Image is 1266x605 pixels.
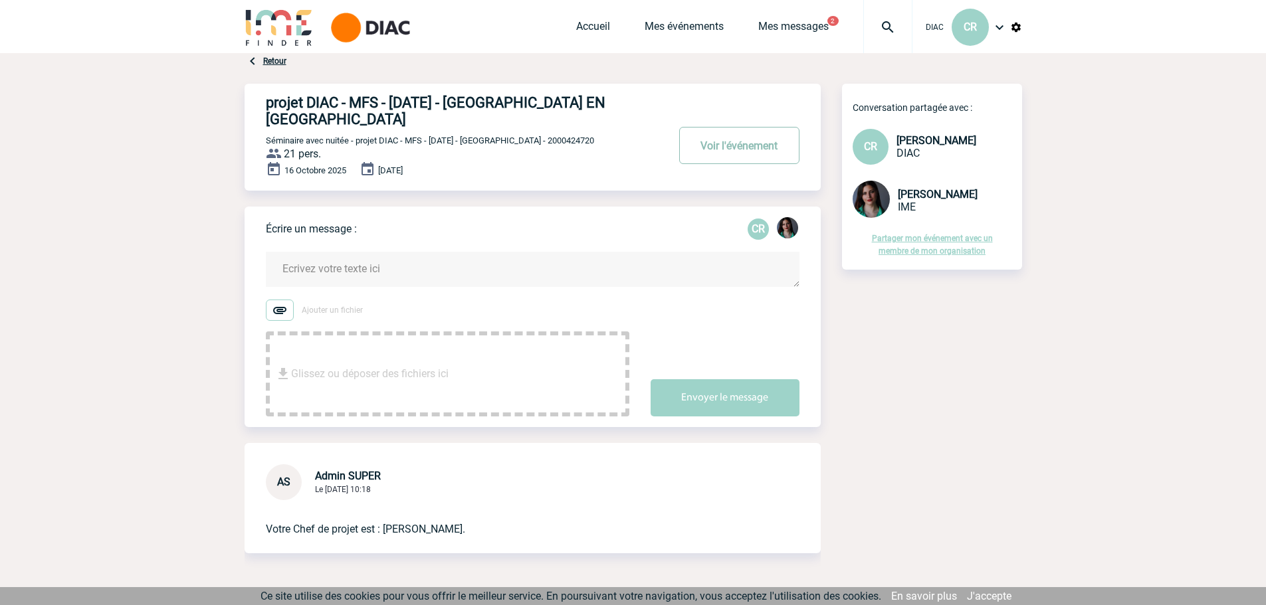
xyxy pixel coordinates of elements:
span: Ce site utilise des cookies pour vous offrir le meilleur service. En poursuivant votre navigation... [261,590,881,602]
p: Votre Chef de projet est : [PERSON_NAME]. [266,500,762,537]
button: Envoyer le message [651,379,799,416]
a: Accueil [576,20,610,39]
p: CR [748,218,769,240]
img: 131235-0.jpeg [777,217,798,238]
a: J'accepte [967,590,1011,602]
div: Margaux KNOPF [777,217,798,241]
span: AS [277,475,290,488]
span: [PERSON_NAME] [897,134,976,147]
span: DIAC [897,147,920,159]
span: 21 pers. [284,147,321,160]
img: 131235-0.jpeg [853,181,890,218]
span: Glissez ou déposer des fichiers ici [291,341,449,407]
a: Mes événements [645,20,724,39]
span: Séminaire avec nuitée - projet DIAC - MFS - [DATE] - [GEOGRAPHIC_DATA] - 2000424720 [266,135,594,145]
span: CR [964,21,977,33]
span: CR [864,140,877,153]
span: Le [DATE] 10:18 [315,485,371,494]
span: 16 Octobre 2025 [284,165,346,175]
img: IME-Finder [245,8,314,46]
span: [DATE] [378,165,403,175]
span: Admin SUPER [315,470,381,482]
a: Partager mon événement avec un membre de mon organisation [872,234,993,256]
span: DIAC [926,23,944,32]
p: Écrire un message : [266,222,357,235]
p: Conversation partagée avec : [853,102,1022,113]
span: [PERSON_NAME] [898,188,978,201]
h4: projet DIAC - MFS - [DATE] - [GEOGRAPHIC_DATA] EN [GEOGRAPHIC_DATA] [266,94,628,128]
span: IME [898,201,916,213]
span: Ajouter un fichier [302,305,363,315]
a: En savoir plus [891,590,957,602]
button: Voir l'événement [679,127,799,164]
button: 2 [827,16,839,26]
a: Retour [263,56,286,66]
div: Catherine RIFFARD [748,218,769,240]
img: file_download.svg [275,366,291,382]
a: Mes messages [758,20,829,39]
